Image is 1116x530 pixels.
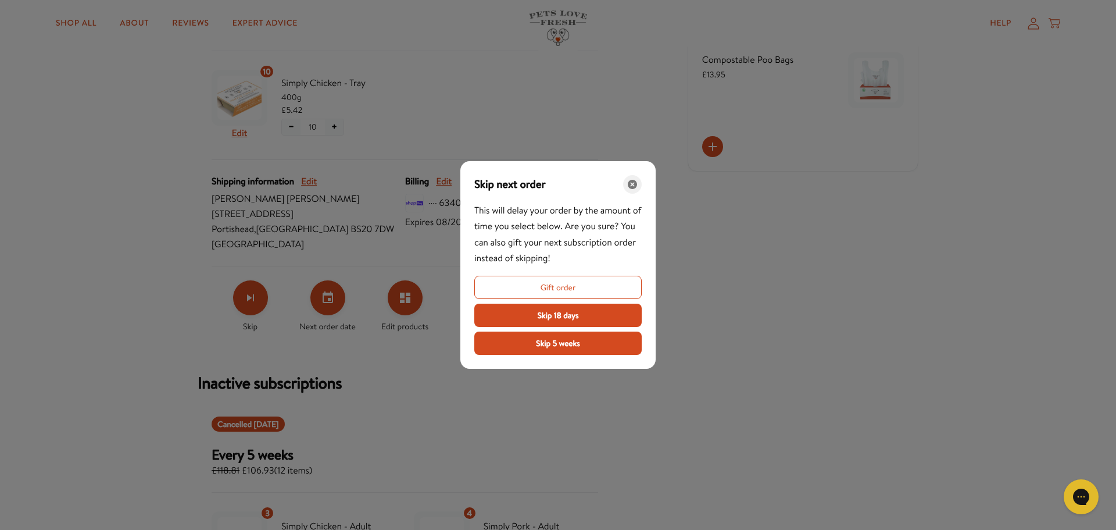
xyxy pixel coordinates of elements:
[474,204,641,265] span: This will delay your order by the amount of time you select below. Are you sure?
[474,220,636,264] span: You can also gift your next subscription order instead of skipping!
[537,309,578,322] span: Skip 18 days
[474,332,642,355] button: Skip 5 weeks
[474,276,642,299] button: Gift next subscription order instead
[474,176,546,193] span: Skip next order
[474,304,642,327] button: Skip 18 days
[536,337,580,350] span: Skip 5 weeks
[623,175,642,194] button: Close
[1058,475,1104,518] iframe: Gorgias live chat messenger
[541,281,576,294] span: Gift order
